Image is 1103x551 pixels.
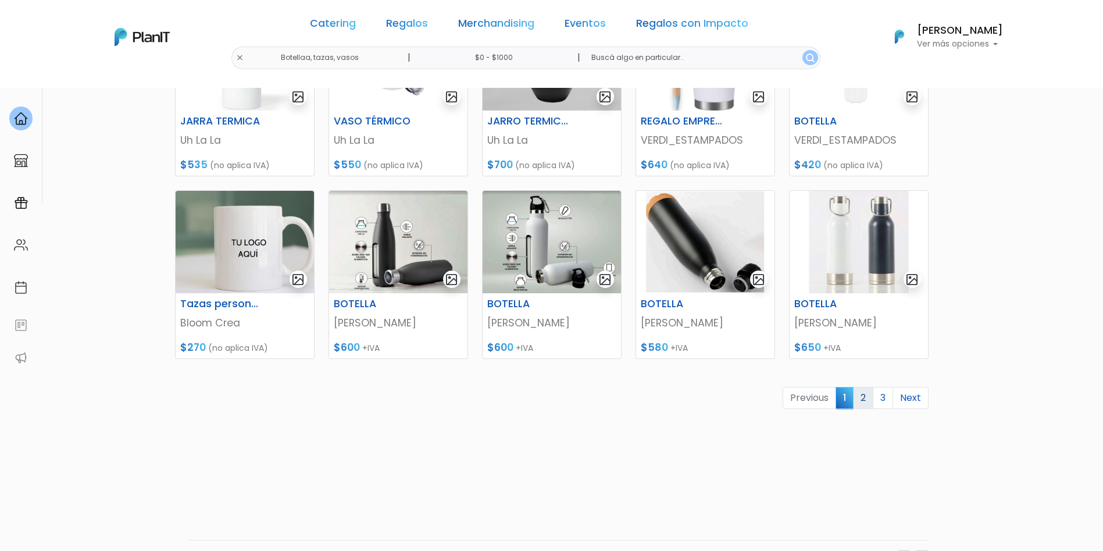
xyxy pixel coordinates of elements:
img: search_button-432b6d5273f82d61273b3651a40e1bd1b912527efae98b1b7a1b2c0702e16a8d.svg [806,54,815,62]
span: +IVA [823,342,841,354]
a: gallery-light JARRA TERMICA Uh La La $535 (no aplica IVA) [175,8,315,176]
p: Ver más opciones [917,40,1003,48]
img: feedback-78b5a0c8f98aac82b08bfc38622c3050aee476f2c9584af64705fc4e61158814.svg [14,318,28,332]
a: Regalos [386,19,428,33]
p: [PERSON_NAME] [794,315,923,330]
p: [PERSON_NAME] [334,315,463,330]
img: gallery-light [752,273,765,286]
h6: REGALO EMPRESARIAL [634,115,729,127]
img: gallery-light [905,273,919,286]
a: gallery-light JARRO TERMICO Uh La La $700 (no aplica IVA) [482,8,622,176]
span: $535 [180,158,208,172]
a: 3 [873,387,893,409]
img: gallery-light [905,90,919,104]
p: [PERSON_NAME] [487,315,616,330]
p: | [408,51,410,65]
a: 2 [853,387,873,409]
p: VERDI_ESTAMPADOS [794,133,923,148]
a: Eventos [565,19,606,33]
a: gallery-light REGALO EMPRESARIAL VERDI_ESTAMPADOS $640 (no aplica IVA) [636,8,775,176]
a: gallery-light BOTELLA VERDI_ESTAMPADOS $420 (no aplica IVA) [789,8,929,176]
p: Uh La La [487,133,616,148]
span: (no aplica IVA) [363,159,423,171]
h6: [PERSON_NAME] [917,26,1003,36]
span: (no aplica IVA) [208,342,268,354]
img: people-662611757002400ad9ed0e3c099ab2801c6687ba6c219adb57efc949bc21e19d.svg [14,238,28,252]
button: PlanIt Logo [PERSON_NAME] Ver más opciones [880,22,1003,52]
a: gallery-light VASO TÉRMICO Uh La La $550 (no aplica IVA) [329,8,468,176]
p: Uh La La [180,133,309,148]
p: VERDI_ESTAMPADOS [641,133,770,148]
img: gallery-light [445,90,458,104]
span: (no aplica IVA) [210,159,270,171]
input: Buscá algo en particular.. [582,47,820,69]
h6: JARRO TERMICO [480,115,576,127]
span: $600 [487,340,513,354]
span: +IVA [362,342,380,354]
span: (no aplica IVA) [515,159,575,171]
a: gallery-light Tazas personalizadas Bloom Crea $270 (no aplica IVA) [175,190,315,359]
h6: BOTELLA [327,298,422,310]
img: partners-52edf745621dab592f3b2c58e3bca9d71375a7ef29c3b500c9f145b62cc070d4.svg [14,351,28,365]
a: gallery-light BOTELLA [PERSON_NAME] $600 +IVA [329,190,468,359]
span: +IVA [516,342,533,354]
a: Catering [310,19,356,33]
img: gallery-light [752,90,765,104]
img: gallery-light [445,273,458,286]
a: gallery-light BOTELLA [PERSON_NAME] $580 +IVA [636,190,775,359]
img: marketplace-4ceaa7011d94191e9ded77b95e3339b90024bf715f7c57f8cf31f2d8c509eaba.svg [14,154,28,168]
img: thumb_Captura_de_pantalla_2024-03-01_171931.jpg [329,191,467,293]
img: calendar-87d922413cdce8b2cf7b7f5f62616a5cf9e4887200fb71536465627b3292af00.svg [14,280,28,294]
span: $420 [794,158,821,172]
p: Bloom Crea [180,315,309,330]
span: (no aplica IVA) [670,159,730,171]
img: gallery-light [291,273,305,286]
img: thumb_WhatsApp_Image_2023-11-17_at_09.56.10.jpeg [176,191,314,293]
span: $550 [334,158,361,172]
img: close-6986928ebcb1d6c9903e3b54e860dbc4d054630f23adef3a32610726dff6a82b.svg [236,54,244,62]
h6: Tazas personalizadas [173,298,269,310]
img: thumb_Captura_de_pantalla_2024-03-01_173654.jpg [483,191,621,293]
img: PlanIt Logo [115,28,170,46]
h6: VASO TÉRMICO [327,115,422,127]
img: gallery-light [598,273,612,286]
img: gallery-light [598,90,612,104]
img: thumb_Captura_de_pantalla_2024-03-04_162839.jpg [790,191,928,293]
p: Uh La La [334,133,463,148]
p: [PERSON_NAME] [641,315,770,330]
img: campaigns-02234683943229c281be62815700db0a1741e53638e28bf9629b52c665b00959.svg [14,196,28,210]
h6: BOTELLA [787,298,883,310]
span: 1 [836,387,854,408]
img: home-e721727adea9d79c4d83392d1f703f7f8bce08238fde08b1acbfd93340b81755.svg [14,112,28,126]
span: $640 [641,158,667,172]
a: Regalos con Impacto [636,19,748,33]
h6: BOTELLA [634,298,729,310]
a: gallery-light BOTELLA [PERSON_NAME] $650 +IVA [789,190,929,359]
a: gallery-light BOTELLA [PERSON_NAME] $600 +IVA [482,190,622,359]
h6: BOTELLA [787,115,883,127]
a: Merchandising [458,19,534,33]
a: Next [893,387,929,409]
img: thumb_Captura_de_pantalla_2024-03-04_153843.jpg [636,191,774,293]
img: gallery-light [291,90,305,104]
img: PlanIt Logo [887,24,912,49]
span: $270 [180,340,206,354]
span: +IVA [670,342,688,354]
div: ¿Necesitás ayuda? [60,11,167,34]
span: (no aplica IVA) [823,159,883,171]
span: $580 [641,340,668,354]
p: | [577,51,580,65]
h6: BOTELLA [480,298,576,310]
span: $600 [334,340,360,354]
span: $650 [794,340,821,354]
span: $700 [487,158,513,172]
h6: JARRA TERMICA [173,115,269,127]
